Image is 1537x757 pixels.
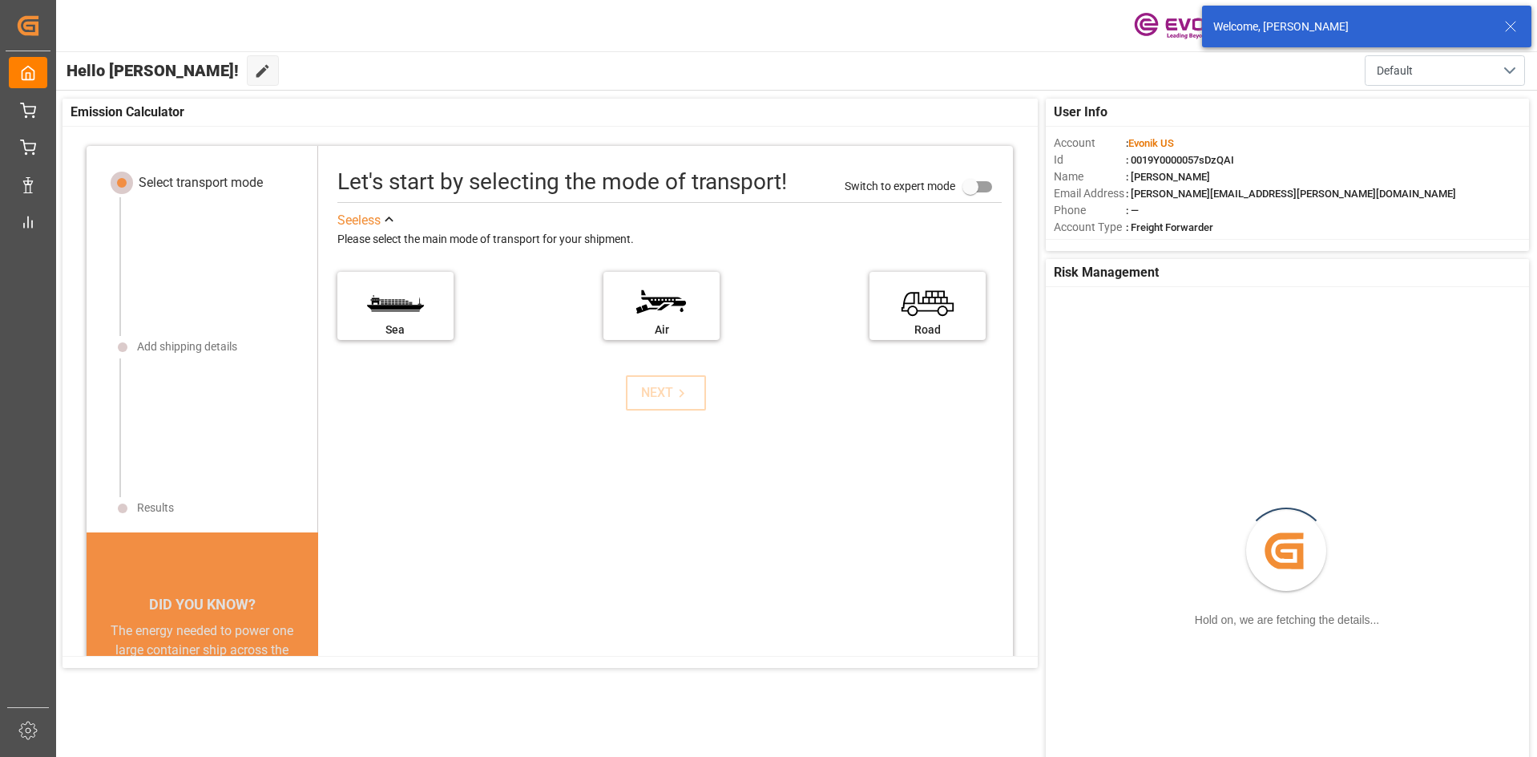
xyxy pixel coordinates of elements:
span: : 0019Y0000057sDzQAI [1126,154,1234,166]
span: Account Type [1054,219,1126,236]
span: Default [1377,63,1413,79]
div: Add shipping details [137,338,237,355]
span: : [PERSON_NAME] [1126,171,1210,183]
div: Please select the main mode of transport for your shipment. [337,230,1002,249]
span: : [PERSON_NAME][EMAIL_ADDRESS][PERSON_NAME][DOMAIN_NAME] [1126,188,1456,200]
div: DID YOU KNOW? [87,588,318,621]
button: NEXT [626,375,706,411]
span: Switch to expert mode [845,179,955,192]
span: : — [1126,204,1139,217]
span: : Freight Forwarder [1126,221,1213,233]
div: Select transport mode [139,173,263,192]
span: Emission Calculator [71,103,184,122]
button: previous slide / item [87,621,109,756]
span: Id [1054,152,1126,168]
div: Sea [345,322,446,338]
span: Email Address [1054,185,1126,202]
div: Results [137,500,174,516]
span: Evonik US [1128,137,1174,149]
span: : [1126,137,1174,149]
div: NEXT [641,383,690,403]
button: next slide / item [296,621,318,756]
div: Road [877,322,978,338]
div: Let's start by selecting the mode of transport! [337,165,787,199]
span: Hello [PERSON_NAME]! [67,55,239,86]
button: open menu [1365,55,1525,86]
span: Phone [1054,202,1126,219]
div: The energy needed to power one large container ship across the ocean in a single day is the same ... [106,621,299,737]
div: Air [611,322,712,338]
div: Welcome, [PERSON_NAME] [1213,18,1489,35]
img: Evonik-brand-mark-Deep-Purple-RGB.jpeg_1700498283.jpeg [1134,12,1238,40]
span: Name [1054,168,1126,185]
span: Account [1054,135,1126,152]
div: Hold on, we are fetching the details... [1195,612,1379,629]
span: Risk Management [1054,263,1159,282]
div: See less [337,211,381,230]
span: User Info [1054,103,1107,122]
